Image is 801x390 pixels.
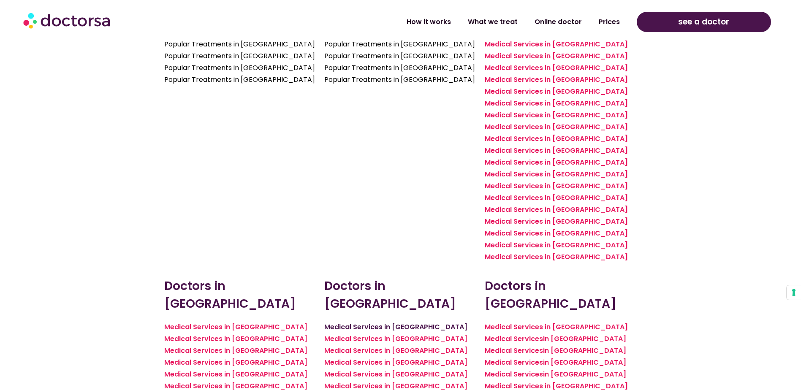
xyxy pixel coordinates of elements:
button: Your consent preferences for tracking technologies [787,285,801,300]
a: Medical Services in [GEOGRAPHIC_DATA] [485,98,628,108]
a: Medical Services in [GEOGRAPHIC_DATA] [324,346,467,355]
a: Medical Services in [GEOGRAPHIC_DATA] [485,157,628,167]
a: in [GEOGRAPHIC_DATA] [543,346,626,355]
a: Medical Services in [GEOGRAPHIC_DATA] [164,334,307,344]
a: Medical Services in [GEOGRAPHIC_DATA] [324,322,467,332]
a: Medical Services in [GEOGRAPHIC_DATA] [485,181,628,191]
a: Medical Services [485,357,543,367]
a: Medical Services in [GEOGRAPHIC_DATA] [485,228,628,238]
a: Medical Services in [GEOGRAPHIC_DATA] [485,122,628,132]
a: Medical Services in [GEOGRAPHIC_DATA] [164,322,307,332]
a: in [GEOGRAPHIC_DATA] [543,369,626,379]
a: Medical Services in [GEOGRAPHIC_DATA] [485,75,628,84]
a: How it works [398,12,459,32]
a: Medical Services in [GEOGRAPHIC_DATA] [164,357,307,367]
a: Medical Services in [GEOGRAPHIC_DATA] [485,217,628,226]
h2: Doctors in [GEOGRAPHIC_DATA] [485,277,637,313]
a: in [GEOGRAPHIC_DATA] [543,334,626,344]
a: Medical Services in [GEOGRAPHIC_DATA] [324,334,467,344]
a: Medical Services [485,369,543,379]
a: Medical Services in [GEOGRAPHIC_DATA] [485,252,628,262]
a: Medical Services in [GEOGRAPHIC_DATA] [485,193,628,203]
a: Medical Services in [GEOGRAPHIC_DATA] [485,39,628,49]
span: see a doctor [678,15,729,29]
p: Popular Treatments in [GEOGRAPHIC_DATA] Popular Treatments in [GEOGRAPHIC_DATA] Popular Treatment... [324,27,476,86]
a: Prices [590,12,628,32]
a: Medical Services in [GEOGRAPHIC_DATA] [485,322,628,332]
a: Medical Services in [GEOGRAPHIC_DATA] [485,110,628,120]
a: Medical Services in [GEOGRAPHIC_DATA] [485,205,628,214]
h2: Doctors in [GEOGRAPHIC_DATA] [324,277,476,313]
a: in [GEOGRAPHIC_DATA] [543,357,626,367]
h2: Doctors in [GEOGRAPHIC_DATA] [164,277,316,313]
a: Medical Services in [GEOGRAPHIC_DATA] [485,146,628,155]
a: Medical Services in [GEOGRAPHIC_DATA] [485,63,628,73]
a: Online doctor [526,12,590,32]
a: Medical Services in [GEOGRAPHIC_DATA] [164,369,307,379]
a: Medical Services in [GEOGRAPHIC_DATA] [324,357,467,367]
p: Popular Treatments in [GEOGRAPHIC_DATA] Popular Treatments in [GEOGRAPHIC_DATA] Popular Treatment... [164,27,316,86]
a: Medical Services in [GEOGRAPHIC_DATA] [485,240,628,250]
a: Medical Services in [GEOGRAPHIC_DATA] [485,51,628,61]
a: Medical Services in [GEOGRAPHIC_DATA] [485,134,628,144]
a: Medical Services [485,346,543,355]
a: Medical Services in [GEOGRAPHIC_DATA] [324,369,467,379]
a: see a doctor [637,12,771,32]
a: Medical Services in [GEOGRAPHIC_DATA] [485,169,628,179]
a: Medical Services [485,334,543,344]
a: What we treat [459,12,526,32]
a: Medical Services in [GEOGRAPHIC_DATA] [485,87,628,96]
a: Medical Services in [GEOGRAPHIC_DATA] [164,346,307,355]
nav: Menu [207,12,628,32]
